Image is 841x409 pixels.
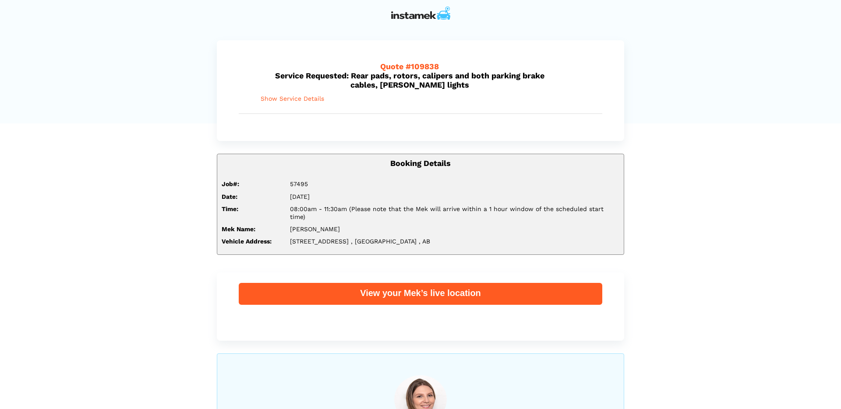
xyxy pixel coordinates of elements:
h5: Booking Details [222,159,619,168]
strong: Job#: [222,180,239,187]
span: , [GEOGRAPHIC_DATA] [351,238,417,245]
strong: Time: [222,205,238,212]
div: [DATE] [283,193,626,201]
div: 08:00am - 11:30am (Please note that the Mek will arrive within a 1 hour window of the scheduled s... [283,205,626,221]
strong: Date: [222,193,237,200]
strong: Mek Name: [222,226,255,233]
strong: Vehicle Address: [222,238,272,245]
span: [STREET_ADDRESS] [290,238,349,245]
span: , AB [419,238,430,245]
h5: Service Requested: Rear pads, rotors, calipers and both parking brake cables, [PERSON_NAME] lights [261,62,580,90]
span: Show Service Details [261,95,324,102]
div: [PERSON_NAME] [283,225,626,233]
div: 57495 [283,180,626,188]
span: Quote #109838 [380,62,439,71]
div: View your Mek’s live location [239,287,602,299]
